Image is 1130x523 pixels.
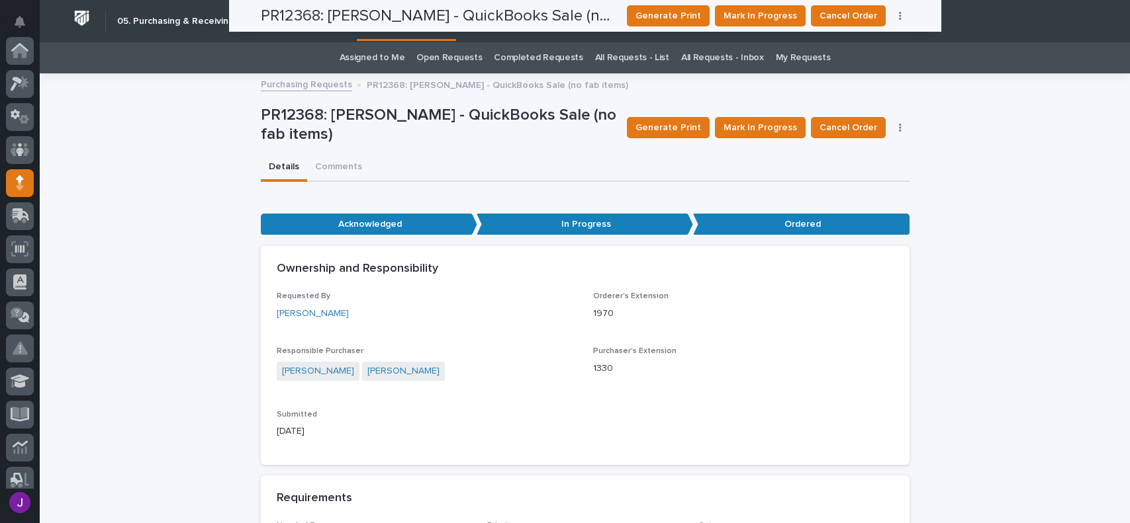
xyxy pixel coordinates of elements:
[6,8,34,36] button: Notifications
[277,424,577,438] p: [DATE]
[340,42,405,73] a: Assigned to Me
[367,77,628,91] p: PR12368: [PERSON_NAME] - QuickBooks Sale (no fab items)
[261,214,477,235] p: Acknowledged
[277,307,349,321] a: [PERSON_NAME]
[117,16,234,27] h2: 05. Purchasing & Receiving
[261,76,352,91] a: Purchasing Requests
[724,120,797,136] span: Mark In Progress
[593,307,894,321] p: 1970
[593,292,669,300] span: Orderer's Extension
[820,120,877,136] span: Cancel Order
[277,347,363,355] span: Responsible Purchaser
[681,42,764,73] a: All Requests - Inbox
[70,6,94,30] img: Workspace Logo
[494,42,583,73] a: Completed Requests
[261,106,617,144] p: PR12368: [PERSON_NAME] - QuickBooks Sale (no fab items)
[593,347,677,355] span: Purchaser's Extension
[277,411,317,419] span: Submitted
[693,214,910,235] p: Ordered
[416,42,482,73] a: Open Requests
[277,491,352,506] h2: Requirements
[477,214,693,235] p: In Progress
[277,262,438,276] h2: Ownership and Responsibility
[277,292,330,300] span: Requested By
[627,117,710,138] button: Generate Print
[811,117,886,138] button: Cancel Order
[17,16,34,37] div: Notifications
[776,42,831,73] a: My Requests
[261,154,307,182] button: Details
[595,42,669,73] a: All Requests - List
[282,364,354,378] a: [PERSON_NAME]
[6,489,34,516] button: users-avatar
[636,120,701,136] span: Generate Print
[715,117,806,138] button: Mark In Progress
[593,362,894,376] p: 1330
[307,154,370,182] button: Comments
[367,364,440,378] a: [PERSON_NAME]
